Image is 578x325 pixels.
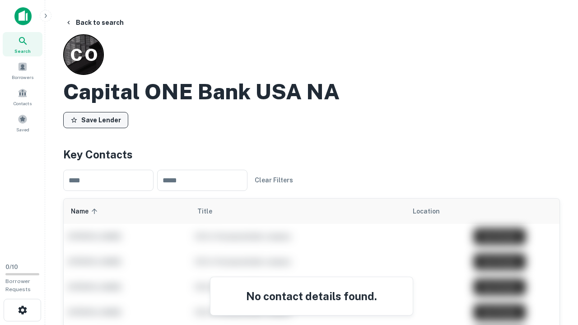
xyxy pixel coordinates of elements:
span: Borrower Requests [5,278,31,292]
iframe: Chat Widget [533,253,578,296]
a: Saved [3,111,42,135]
p: C O [70,42,97,68]
img: capitalize-icon.png [14,7,32,25]
h4: No contact details found. [221,288,402,304]
button: Back to search [61,14,127,31]
h4: Key Contacts [63,146,560,162]
a: Search [3,32,42,56]
span: Search [14,47,31,55]
a: Contacts [3,84,42,109]
h2: Capital ONE Bank USA NA [63,79,340,105]
button: Clear Filters [251,172,297,188]
span: 0 / 10 [5,264,18,270]
button: Save Lender [63,112,128,128]
span: Saved [16,126,29,133]
a: Borrowers [3,58,42,83]
span: Borrowers [12,74,33,81]
span: Contacts [14,100,32,107]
